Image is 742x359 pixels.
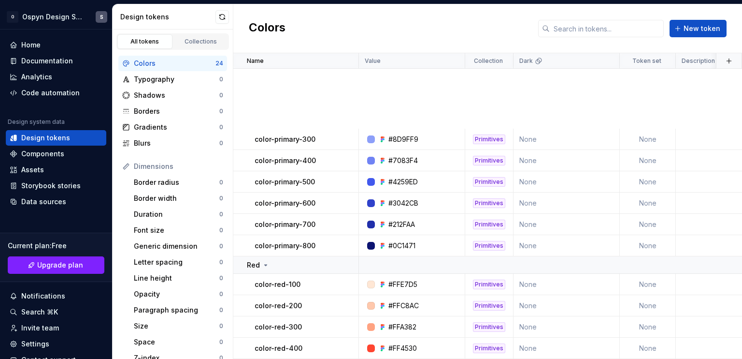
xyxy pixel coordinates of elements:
div: Primitives [473,156,505,165]
div: Analytics [21,72,52,82]
td: None [620,214,676,235]
p: Token set [632,57,661,65]
div: 0 [219,139,223,147]
div: 0 [219,290,223,298]
div: Blurs [134,138,219,148]
div: #FF4530 [388,344,417,353]
div: Data sources [21,197,66,207]
div: Primitives [473,241,505,251]
td: None [514,274,620,295]
a: Code automation [6,85,106,101]
div: Opacity [134,289,219,299]
p: Red [247,260,260,270]
button: New token [670,20,727,37]
a: Size0 [130,318,227,334]
a: Line height0 [130,270,227,286]
p: Dark [519,57,533,65]
div: Ospyn Design System [22,12,84,22]
p: Value [365,57,381,65]
p: color-primary-600 [255,198,315,208]
a: Generic dimension0 [130,239,227,254]
a: Invite team [6,320,106,336]
p: color-red-400 [255,344,302,353]
td: None [514,316,620,338]
div: #FFE7D5 [388,280,417,289]
div: All tokens [121,38,169,45]
button: Search ⌘K [6,304,106,320]
a: Opacity0 [130,286,227,302]
td: None [514,338,620,359]
div: Settings [21,339,49,349]
td: None [620,295,676,316]
td: None [620,316,676,338]
p: color-primary-700 [255,220,315,229]
a: Assets [6,162,106,178]
td: None [514,171,620,193]
div: #7083F4 [388,156,418,165]
a: Home [6,37,106,53]
div: 0 [219,242,223,250]
div: Documentation [21,56,73,66]
h2: Colors [249,20,285,37]
div: Notifications [21,291,65,301]
div: Line height [134,273,219,283]
div: Generic dimension [134,241,219,251]
a: Components [6,146,106,162]
td: None [514,214,620,235]
div: 0 [219,338,223,346]
div: 0 [219,107,223,115]
div: Paragraph spacing [134,305,219,315]
div: Border width [134,194,219,203]
a: Blurs0 [118,135,227,151]
a: Letter spacing0 [130,254,227,270]
p: Name [247,57,264,65]
div: Primitives [473,198,505,208]
div: 0 [219,258,223,266]
a: Design tokens [6,130,106,146]
p: color-red-100 [255,280,300,289]
a: Documentation [6,53,106,69]
button: OOspyn Design SystemS [2,6,110,27]
div: Font size [134,225,219,235]
a: Space0 [130,334,227,350]
button: Upgrade plan [8,256,104,274]
div: O [7,11,18,23]
td: None [514,193,620,214]
p: color-red-300 [255,322,302,332]
span: New token [684,24,720,33]
div: Components [21,149,64,159]
p: Description [682,57,715,65]
a: Gradients0 [118,120,227,135]
div: Assets [21,165,44,175]
div: Shadows [134,90,219,100]
div: Typography [134,75,219,84]
div: 0 [219,226,223,234]
a: Duration0 [130,207,227,222]
a: Border width0 [130,191,227,206]
td: None [620,274,676,295]
p: color-red-200 [255,301,302,311]
div: Primitives [473,135,505,144]
div: Size [134,321,219,331]
div: #FFA382 [388,322,416,332]
div: 24 [215,60,223,67]
td: None [620,129,676,150]
td: None [620,171,676,193]
div: Colors [134,59,215,68]
div: 0 [219,322,223,330]
div: Gradients [134,122,219,132]
button: Notifications [6,288,106,304]
div: Collections [177,38,225,45]
td: None [514,235,620,256]
a: Storybook stories [6,178,106,194]
div: 0 [219,91,223,99]
div: Design system data [8,118,65,126]
div: Borders [134,106,219,116]
div: Primitives [473,220,505,229]
div: Code automation [21,88,80,98]
td: None [514,150,620,171]
a: Font size0 [130,223,227,238]
td: None [514,295,620,316]
div: Design tokens [120,12,215,22]
p: color-primary-800 [255,241,315,251]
